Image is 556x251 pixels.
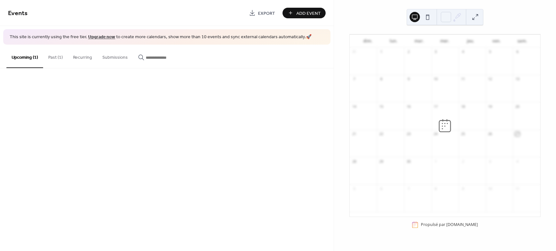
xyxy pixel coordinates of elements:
div: Propulsé par [421,222,478,228]
div: 2 [460,159,465,164]
button: Upcoming (1) [6,45,43,68]
button: Past (1) [43,45,68,67]
div: 15 [379,104,384,109]
div: 22 [379,132,384,136]
div: lun. [381,35,406,48]
div: 6 [379,186,384,191]
span: Export [258,10,275,17]
div: 4 [515,159,520,164]
div: sam. [509,35,535,48]
div: 19 [488,104,493,109]
div: 14 [352,104,357,109]
div: 18 [460,104,465,109]
div: 27 [515,132,520,136]
div: 1 [433,159,438,164]
div: 10 [433,77,438,82]
div: 9 [460,186,465,191]
div: 31 [352,49,357,54]
div: 30 [406,159,411,164]
div: 4 [460,49,465,54]
div: 9 [406,77,411,82]
div: 5 [352,186,357,191]
span: This site is currently using the free tier. to create more calendars, show more than 10 events an... [10,34,311,40]
div: 26 [488,132,493,136]
div: 8 [379,77,384,82]
div: dim. [355,35,381,48]
div: ven. [484,35,509,48]
div: 29 [379,159,384,164]
div: 1 [379,49,384,54]
div: 23 [406,132,411,136]
div: 17 [433,104,438,109]
div: mer. [432,35,458,48]
span: Events [8,7,28,20]
div: 20 [515,104,520,109]
button: Add Event [283,8,326,18]
a: [DOMAIN_NAME] [446,222,478,228]
span: Add Event [296,10,321,17]
div: 2 [406,49,411,54]
div: 25 [460,132,465,136]
div: mar. [406,35,432,48]
div: 3 [488,159,493,164]
div: 3 [433,49,438,54]
div: 6 [515,49,520,54]
div: 21 [352,132,357,136]
div: 13 [515,77,520,82]
div: jeu. [458,35,484,48]
a: Export [244,8,280,18]
div: 12 [488,77,493,82]
div: 11 [515,186,520,191]
button: Recurring [68,45,97,67]
div: 11 [460,77,465,82]
div: 24 [433,132,438,136]
div: 8 [433,186,438,191]
div: 7 [406,186,411,191]
a: Upgrade now [88,33,115,41]
div: 5 [488,49,493,54]
button: Submissions [97,45,133,67]
div: 28 [352,159,357,164]
div: 16 [406,104,411,109]
div: 7 [352,77,357,82]
div: 10 [488,186,493,191]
